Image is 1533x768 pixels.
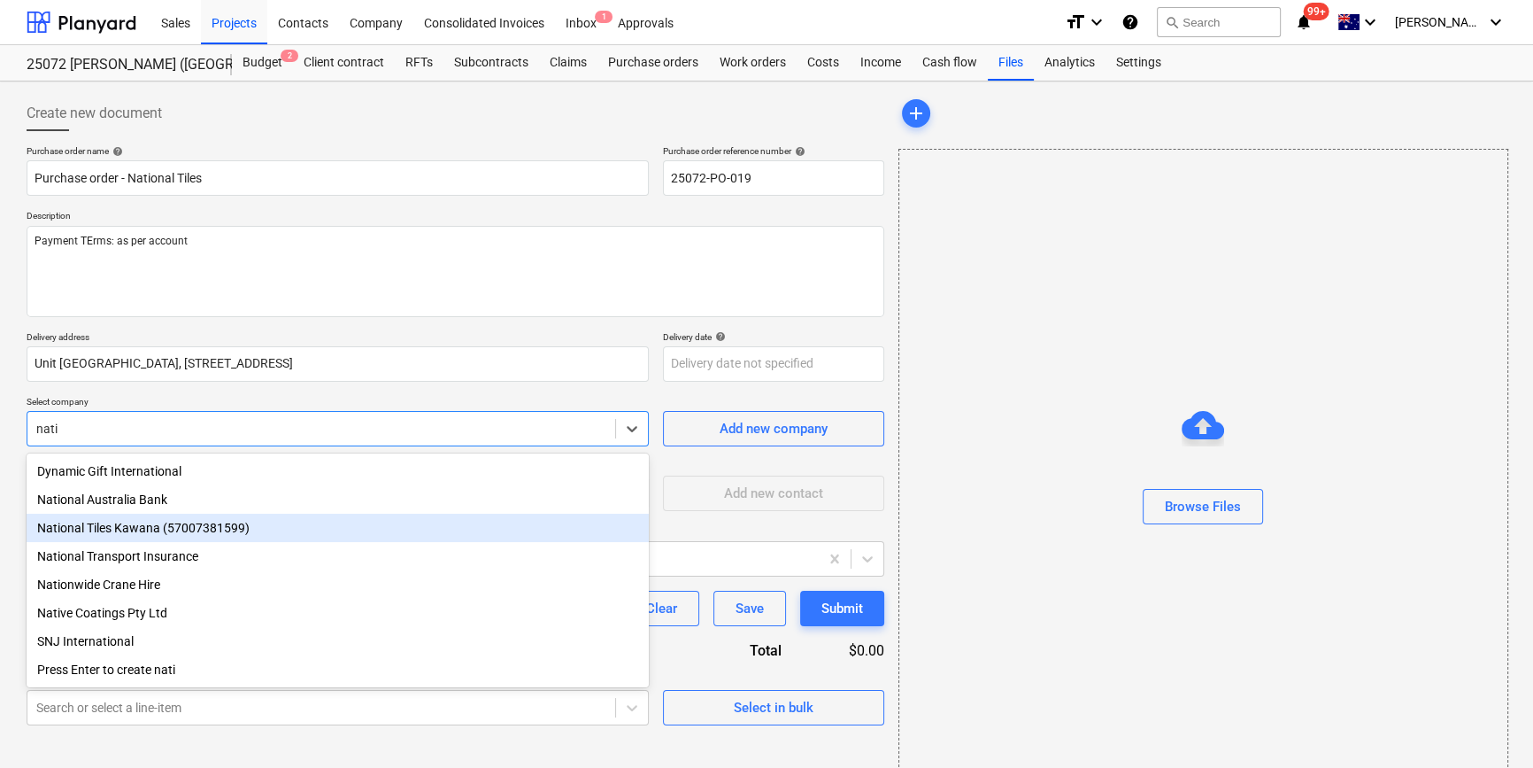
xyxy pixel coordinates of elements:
div: Purchase order reference number [663,145,884,157]
button: Clear [624,591,699,626]
input: Delivery address [27,346,649,382]
a: Income [850,45,912,81]
div: Dynamic Gift International [27,457,649,485]
div: 25072 [PERSON_NAME] ([GEOGRAPHIC_DATA] 327 CAT 4) [27,56,211,74]
div: SNJ International [27,627,649,656]
i: format_size [1065,12,1086,33]
a: Costs [797,45,850,81]
i: keyboard_arrow_down [1086,12,1107,33]
a: Purchase orders [597,45,709,81]
span: help [791,146,805,157]
a: Client contract [293,45,395,81]
input: Order number [663,160,884,196]
span: help [109,146,123,157]
span: search [1165,15,1179,29]
textarea: Payment TErms: as per account [27,226,884,317]
a: Cash flow [912,45,988,81]
span: help [712,331,726,342]
button: Browse Files [1143,489,1263,524]
button: Save [713,591,786,626]
p: Description [27,210,884,225]
i: notifications [1295,12,1313,33]
div: Total [654,640,810,661]
input: Document name [27,160,649,196]
a: Settings [1105,45,1172,81]
a: RFTs [395,45,443,81]
div: Nationwide Crane Hire [27,570,649,599]
div: Clear [646,597,677,620]
p: Delivery address [27,331,649,346]
div: Save [736,597,764,620]
a: Subcontracts [443,45,539,81]
p: Select company [27,396,649,411]
div: Purchase order name [27,145,649,157]
span: 1 [595,11,612,23]
i: keyboard_arrow_down [1485,12,1506,33]
div: National Tiles Kawana (57007381599) [27,514,649,542]
div: Native Coatings Pty Ltd [27,599,649,627]
div: $0.00 [810,640,884,661]
i: keyboard_arrow_down [1360,12,1381,33]
a: Budget2 [232,45,293,81]
span: [PERSON_NAME] [1395,15,1483,29]
div: Budget [232,45,293,81]
div: Delivery date [663,331,884,343]
button: Search [1157,7,1281,37]
div: National Transport Insurance [27,542,649,570]
span: Create new document [27,103,162,124]
a: Files [988,45,1034,81]
input: Delivery date not specified [663,346,884,382]
a: Claims [539,45,597,81]
div: Submit [821,597,863,620]
button: Submit [800,591,884,626]
div: Browse Files [1165,495,1241,518]
i: Knowledge base [1121,12,1139,33]
button: Select in bulk [663,690,884,725]
iframe: Chat Widget [1444,683,1533,768]
span: 2 [281,50,298,62]
span: add [905,103,927,124]
button: Add new company [663,411,884,446]
div: Add new company [720,417,828,440]
a: Work orders [709,45,797,81]
div: Select in bulk [734,696,813,719]
div: Press Enter to create nati [27,656,649,684]
span: 99+ [1304,3,1329,20]
a: Analytics [1034,45,1105,81]
div: National Australia Bank [27,485,649,514]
